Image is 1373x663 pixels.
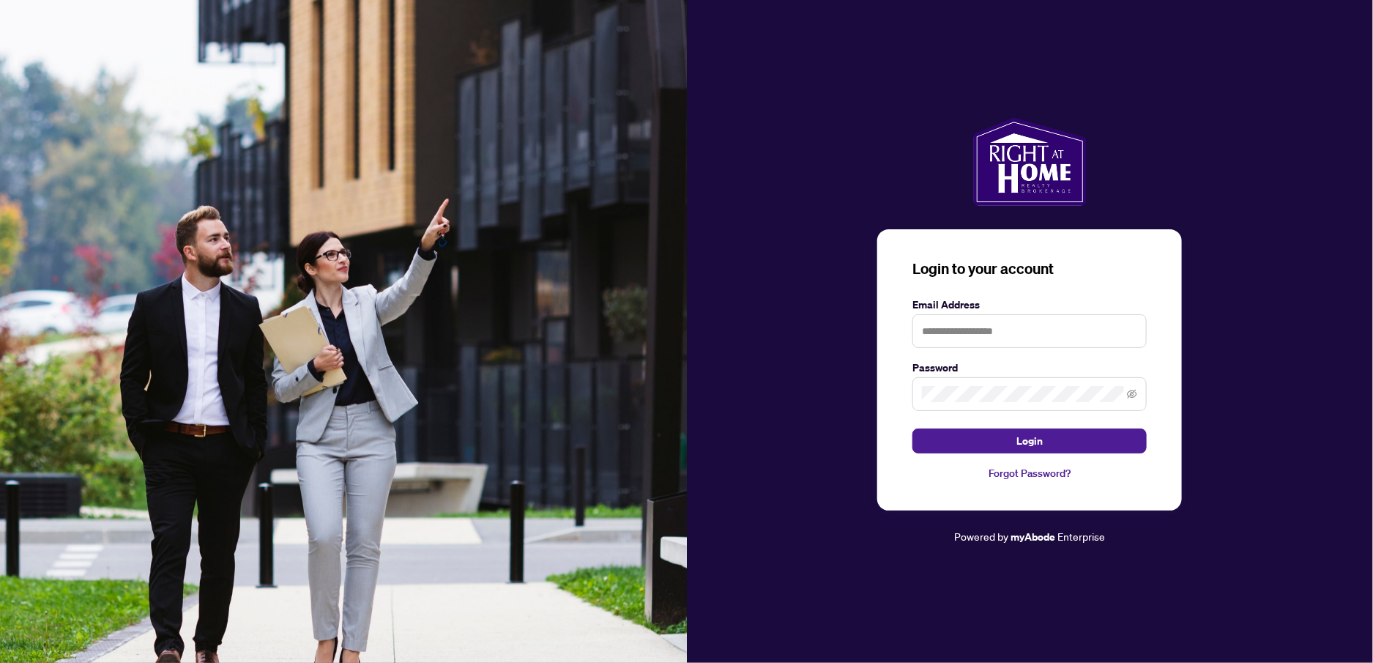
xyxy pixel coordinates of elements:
[1057,530,1105,543] span: Enterprise
[912,297,1147,313] label: Email Address
[912,429,1147,453] button: Login
[912,360,1147,376] label: Password
[1011,529,1055,545] a: myAbode
[954,530,1008,543] span: Powered by
[973,118,1087,206] img: ma-logo
[912,465,1147,481] a: Forgot Password?
[1016,429,1043,453] span: Login
[912,259,1147,279] h3: Login to your account
[1127,389,1137,399] span: eye-invisible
